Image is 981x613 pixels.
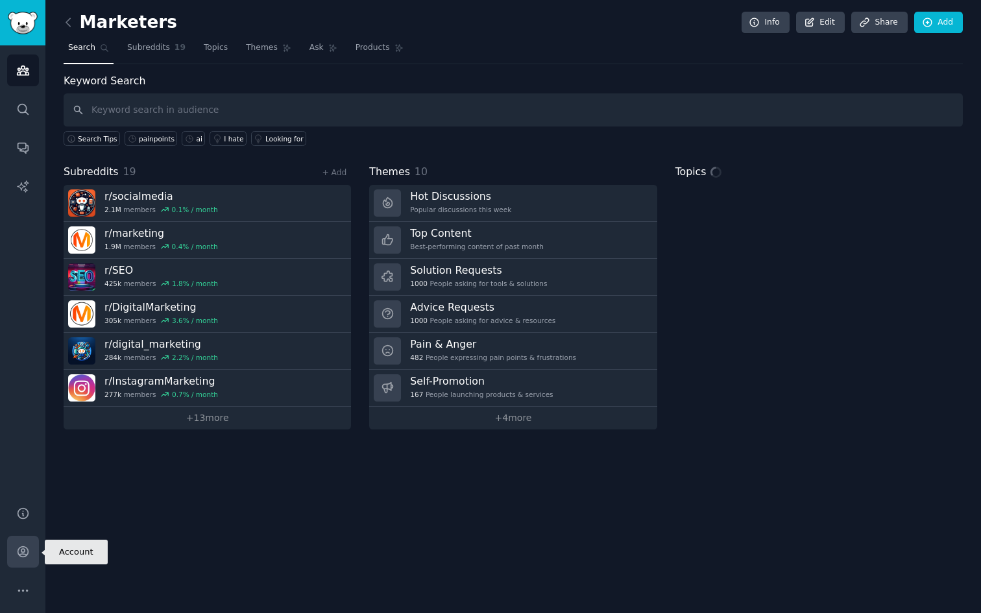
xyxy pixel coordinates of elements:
[210,131,247,146] a: I hate
[369,222,657,259] a: Top ContentBest-performing content of past month
[104,374,218,388] h3: r/ InstagramMarketing
[410,226,544,240] h3: Top Content
[265,134,304,143] div: Looking for
[175,42,186,54] span: 19
[410,279,428,288] span: 1000
[851,12,907,34] a: Share
[199,38,232,64] a: Topics
[64,185,351,222] a: r/socialmedia2.1Mmembers0.1% / month
[104,316,218,325] div: members
[64,296,351,333] a: r/DigitalMarketing305kmembers3.6% / month
[410,374,553,388] h3: Self-Promotion
[125,131,177,146] a: painpoints
[410,279,547,288] div: People asking for tools & solutions
[104,189,218,203] h3: r/ socialmedia
[68,42,95,54] span: Search
[64,407,351,429] a: +13more
[64,370,351,407] a: r/InstagramMarketing277kmembers0.7% / month
[104,316,121,325] span: 305k
[104,300,218,314] h3: r/ DigitalMarketing
[104,205,121,214] span: 2.1M
[796,12,845,34] a: Edit
[68,189,95,217] img: socialmedia
[241,38,296,64] a: Themes
[68,300,95,328] img: DigitalMarketing
[369,164,410,180] span: Themes
[172,279,218,288] div: 1.8 % / month
[64,93,963,126] input: Keyword search in audience
[78,134,117,143] span: Search Tips
[139,134,175,143] div: painpoints
[914,12,963,34] a: Add
[68,337,95,365] img: digital_marketing
[64,164,119,180] span: Subreddits
[410,390,423,399] span: 167
[104,242,218,251] div: members
[369,259,657,296] a: Solution Requests1000People asking for tools & solutions
[246,42,278,54] span: Themes
[68,263,95,291] img: SEO
[369,185,657,222] a: Hot DiscussionsPopular discussions this week
[64,333,351,370] a: r/digital_marketing284kmembers2.2% / month
[369,370,657,407] a: Self-Promotion167People launching products & services
[68,226,95,254] img: marketing
[410,353,576,362] div: People expressing pain points & frustrations
[104,279,121,288] span: 425k
[64,75,145,87] label: Keyword Search
[410,390,553,399] div: People launching products & services
[369,407,657,429] a: +4more
[196,134,202,143] div: ai
[675,164,707,180] span: Topics
[64,38,114,64] a: Search
[182,131,205,146] a: ai
[172,390,218,399] div: 0.7 % / month
[104,226,218,240] h3: r/ marketing
[204,42,228,54] span: Topics
[104,353,121,362] span: 284k
[224,134,243,143] div: I hate
[64,259,351,296] a: r/SEO425kmembers1.8% / month
[104,242,121,251] span: 1.9M
[104,390,121,399] span: 277k
[104,205,218,214] div: members
[251,131,306,146] a: Looking for
[64,222,351,259] a: r/marketing1.9Mmembers0.4% / month
[172,205,218,214] div: 0.1 % / month
[410,316,428,325] span: 1000
[356,42,390,54] span: Products
[8,12,38,34] img: GummySearch logo
[104,337,218,351] h3: r/ digital_marketing
[104,390,218,399] div: members
[64,131,120,146] button: Search Tips
[172,316,218,325] div: 3.6 % / month
[410,263,547,277] h3: Solution Requests
[369,296,657,333] a: Advice Requests1000People asking for advice & resources
[351,38,408,64] a: Products
[322,168,346,177] a: + Add
[369,333,657,370] a: Pain & Anger482People expressing pain points & frustrations
[305,38,342,64] a: Ask
[68,374,95,402] img: InstagramMarketing
[172,242,218,251] div: 0.4 % / month
[104,279,218,288] div: members
[127,42,170,54] span: Subreddits
[410,189,511,203] h3: Hot Discussions
[415,165,428,178] span: 10
[64,12,177,33] h2: Marketers
[410,300,555,314] h3: Advice Requests
[410,316,555,325] div: People asking for advice & resources
[742,12,790,34] a: Info
[123,165,136,178] span: 19
[309,42,324,54] span: Ask
[172,353,218,362] div: 2.2 % / month
[123,38,190,64] a: Subreddits19
[410,337,576,351] h3: Pain & Anger
[410,242,544,251] div: Best-performing content of past month
[104,263,218,277] h3: r/ SEO
[410,205,511,214] div: Popular discussions this week
[104,353,218,362] div: members
[410,353,423,362] span: 482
